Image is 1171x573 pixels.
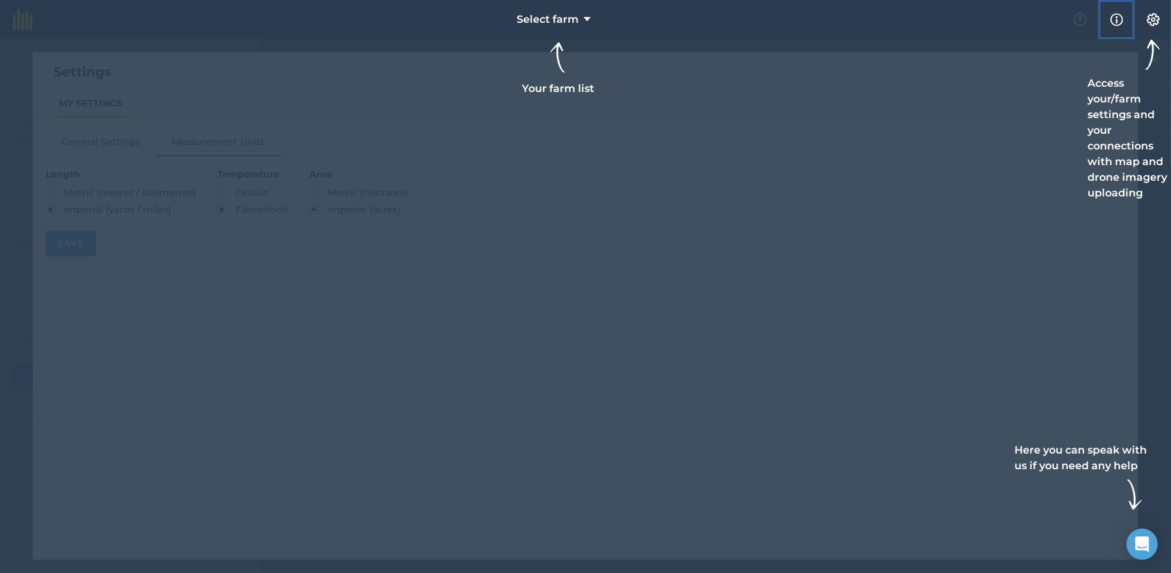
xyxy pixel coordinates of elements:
[1110,12,1123,27] img: svg+xml;base64,PHN2ZyB4bWxucz0iaHR0cDovL3d3dy53My5vcmcvMjAwMC9zdmciIHdpZHRoPSIxNyIgaGVpZ2h0PSIxNy...
[1087,39,1171,201] div: Access your/farm settings and your connections with map and drone imagery uploading
[1146,13,1161,26] img: A cog icon
[1014,442,1150,510] div: Here you can speak with us if you need any help
[522,42,594,97] div: Your farm list
[1127,529,1158,560] div: Open Intercom Messenger
[517,12,579,27] span: Select farm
